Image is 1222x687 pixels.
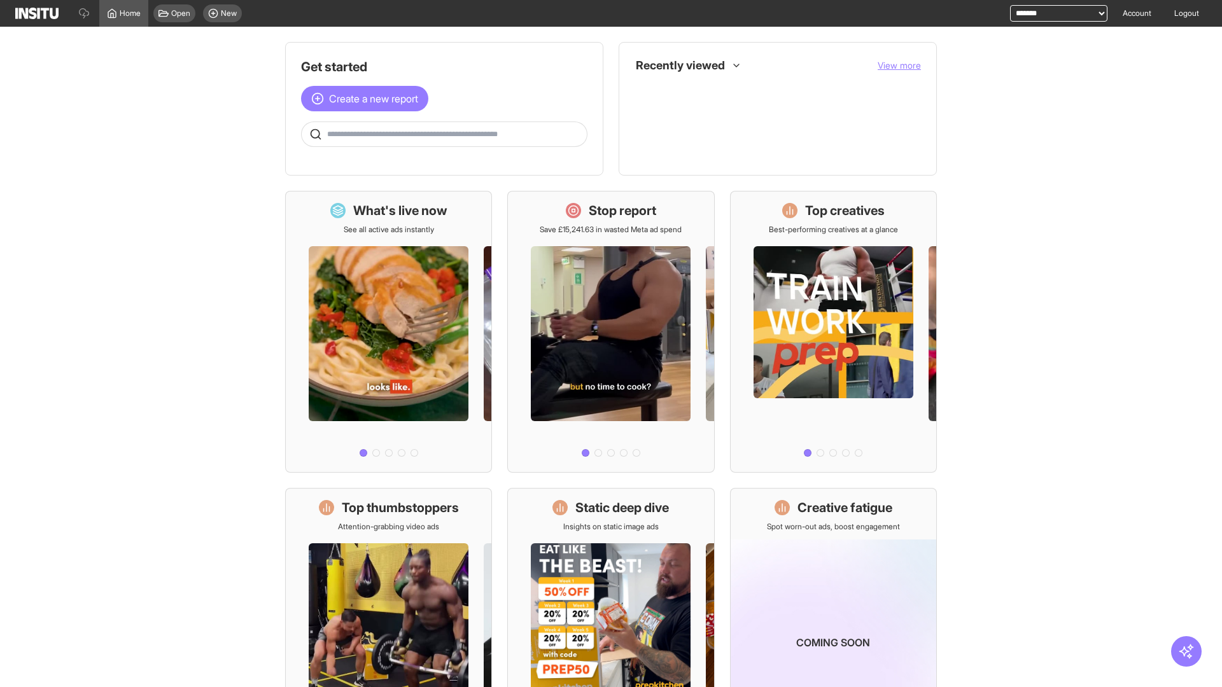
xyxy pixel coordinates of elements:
h1: What's live now [353,202,447,219]
p: Save £15,241.63 in wasted Meta ad spend [540,225,682,235]
span: Create a new report [329,91,418,106]
p: See all active ads instantly [344,225,434,235]
a: What's live nowSee all active ads instantly [285,191,492,473]
h1: Stop report [589,202,656,219]
h1: Get started [301,58,587,76]
a: Stop reportSave £15,241.63 in wasted Meta ad spend [507,191,714,473]
p: Insights on static image ads [563,522,659,532]
h1: Top thumbstoppers [342,499,459,517]
button: View more [878,59,921,72]
span: Home [120,8,141,18]
h1: Top creatives [805,202,885,219]
span: New [221,8,237,18]
h1: Static deep dive [575,499,669,517]
p: Best-performing creatives at a glance [769,225,898,235]
a: Top creativesBest-performing creatives at a glance [730,191,937,473]
span: View more [878,60,921,71]
img: Logo [15,8,59,19]
button: Create a new report [301,86,428,111]
p: Attention-grabbing video ads [338,522,439,532]
span: Open [171,8,190,18]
